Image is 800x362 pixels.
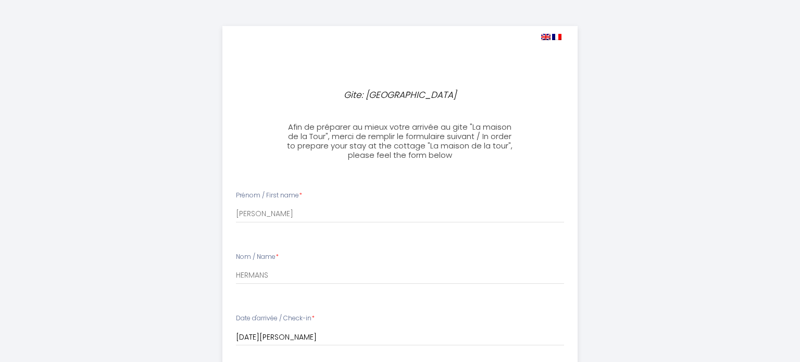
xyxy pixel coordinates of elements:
img: en.png [541,34,551,40]
h3: Afin de préparer au mieux votre arrivée au gite "La maison de la Tour", merci de remplir le formu... [284,122,516,160]
label: Date d'arrivée / Check-in [236,314,315,323]
p: Gite: [GEOGRAPHIC_DATA] [289,88,511,102]
label: Nom / Name [236,252,279,262]
label: Prénom / First name [236,191,302,201]
img: fr.png [552,34,561,40]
